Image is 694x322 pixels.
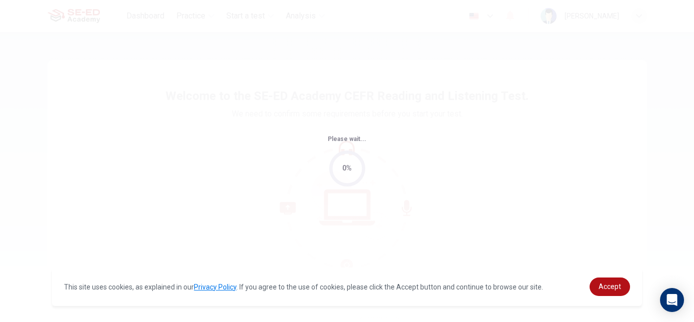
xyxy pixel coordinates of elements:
[342,162,352,174] div: 0%
[64,283,543,291] span: This site uses cookies, as explained in our . If you agree to the use of cookies, please click th...
[194,283,236,291] a: Privacy Policy
[590,277,630,296] a: dismiss cookie message
[328,135,366,142] span: Please wait...
[660,288,684,312] div: Open Intercom Messenger
[599,282,621,290] span: Accept
[52,267,642,306] div: cookieconsent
